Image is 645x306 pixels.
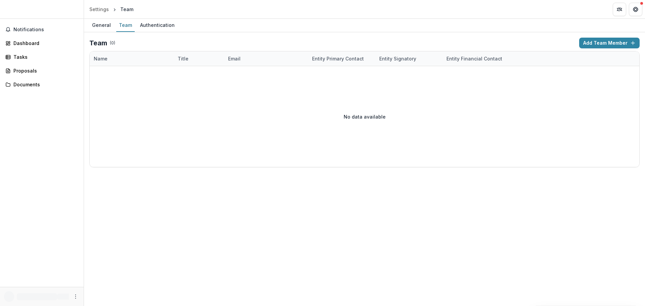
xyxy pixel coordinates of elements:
a: Documents [3,79,81,90]
div: Title [174,55,192,62]
a: Team [116,19,135,32]
div: Authentication [137,20,177,30]
p: No data available [344,113,386,120]
div: Team [116,20,135,30]
button: Get Help [629,3,642,16]
button: More [72,293,80,301]
div: Name [90,51,174,66]
div: Entity Financial Contact [442,51,510,66]
a: Settings [87,4,112,14]
a: Tasks [3,51,81,62]
div: Documents [13,81,76,88]
div: Tasks [13,53,76,60]
div: Entity Primary Contact [308,55,368,62]
div: Entity Signatory [375,55,420,62]
a: Proposals [3,65,81,76]
div: Title [174,51,224,66]
div: Entity Signatory [375,51,442,66]
div: Dashboard [13,40,76,47]
a: Dashboard [3,38,81,49]
div: Email [224,51,308,66]
a: General [89,19,114,32]
button: Add Team Member [579,38,640,48]
button: Notifications [3,24,81,35]
h2: Team [89,39,107,47]
span: Notifications [13,27,78,33]
div: Proposals [13,67,76,74]
div: Entity Financial Contact [442,55,506,62]
div: Entity Primary Contact [308,51,375,66]
div: Team [120,6,133,13]
div: Settings [89,6,109,13]
nav: breadcrumb [87,4,136,14]
button: Partners [613,3,626,16]
a: Authentication [137,19,177,32]
p: ( 0 ) [110,40,115,46]
div: Email [224,55,245,62]
div: General [89,20,114,30]
div: Name [90,55,112,62]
